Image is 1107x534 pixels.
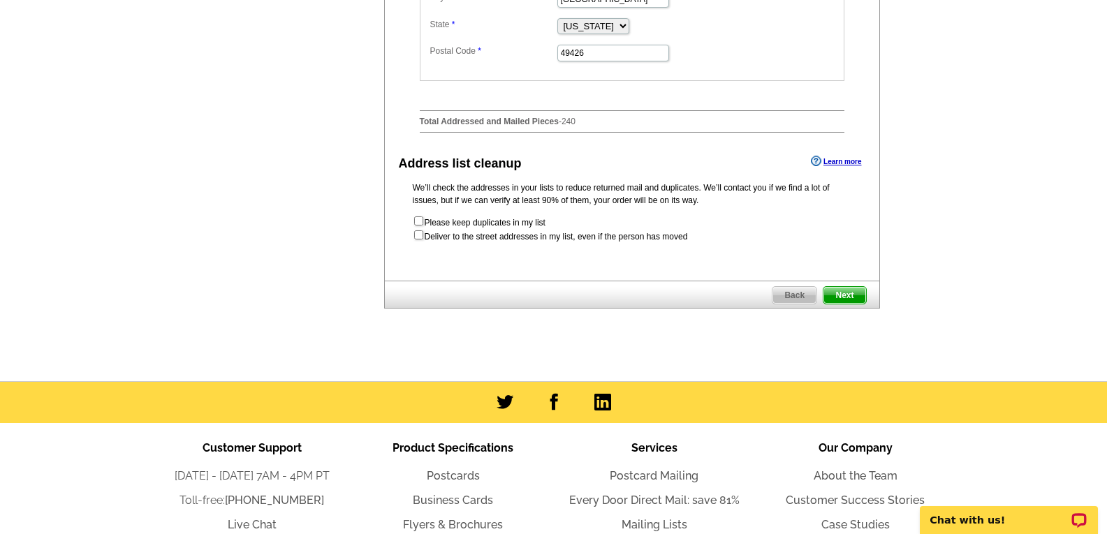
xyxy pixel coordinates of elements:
[152,492,353,509] li: Toll-free:
[911,490,1107,534] iframe: LiveChat chat widget
[430,18,556,31] label: State
[393,441,513,454] span: Product Specifications
[819,441,893,454] span: Our Company
[811,156,861,167] a: Learn more
[203,441,302,454] span: Customer Support
[228,518,277,531] a: Live Chat
[622,518,687,531] a: Mailing Lists
[786,494,925,507] a: Customer Success Stories
[814,469,897,482] a: About the Team
[772,286,817,304] a: Back
[821,518,890,531] a: Case Studies
[427,469,480,482] a: Postcards
[413,215,851,243] form: Please keep duplicates in my list Deliver to the street addresses in my list, even if the person ...
[413,181,851,207] p: We’ll check the addresses in your lists to reduce returned mail and duplicates. We’ll contact you...
[413,494,493,507] a: Business Cards
[562,117,576,126] span: 240
[631,441,677,454] span: Services
[610,469,698,482] a: Postcard Mailing
[152,468,353,484] li: [DATE] - [DATE] 7AM - 4PM PT
[823,287,865,304] span: Next
[399,154,522,173] div: Address list cleanup
[772,287,816,304] span: Back
[403,518,503,531] a: Flyers & Brochures
[430,45,556,57] label: Postal Code
[225,494,324,507] a: [PHONE_NUMBER]
[569,494,740,507] a: Every Door Direct Mail: save 81%
[420,117,559,126] strong: Total Addressed and Mailed Pieces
